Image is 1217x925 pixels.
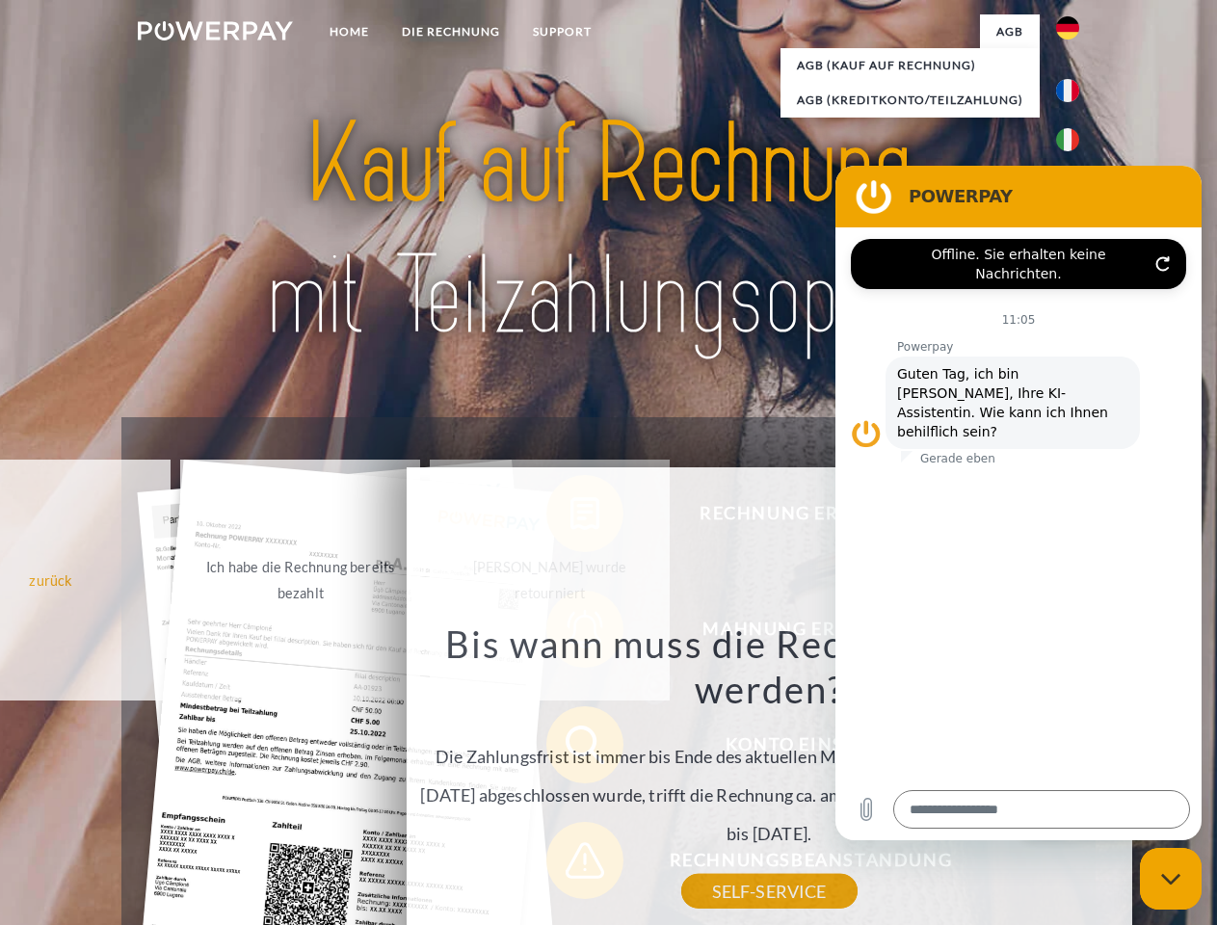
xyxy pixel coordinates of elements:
[417,621,1121,713] h3: Bis wann muss die Rechnung bezahlt werden?
[835,166,1202,840] iframe: Messaging-Fenster
[184,92,1033,369] img: title-powerpay_de.svg
[417,621,1121,891] div: Die Zahlungsfrist ist immer bis Ende des aktuellen Monats. Wenn die Bestellung z.B. am [DATE] abg...
[192,554,409,606] div: Ich habe die Rechnung bereits bezahlt
[1056,16,1079,40] img: de
[313,14,385,49] a: Home
[681,874,858,909] a: SELF-SERVICE
[980,14,1040,49] a: agb
[385,14,516,49] a: DIE RECHNUNG
[780,48,1040,83] a: AGB (Kauf auf Rechnung)
[1056,128,1079,151] img: it
[516,14,608,49] a: SUPPORT
[1140,848,1202,910] iframe: Schaltfläche zum Öffnen des Messaging-Fensters; Konversation läuft
[1056,79,1079,102] img: fr
[780,83,1040,118] a: AGB (Kreditkonto/Teilzahlung)
[138,21,293,40] img: logo-powerpay-white.svg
